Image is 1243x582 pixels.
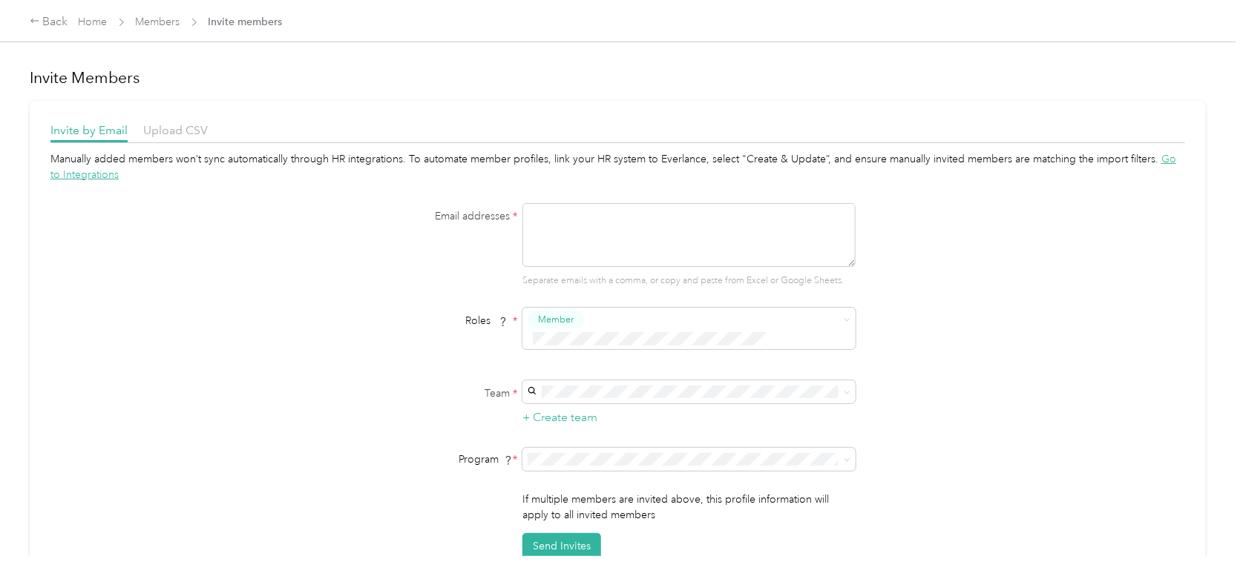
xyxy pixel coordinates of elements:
p: If multiple members are invited above, this profile information will apply to all invited members [522,492,856,523]
p: Separate emails with a comma, or copy and paste from Excel or Google Sheets. [522,274,856,288]
span: Go to Integrations [50,153,1176,181]
button: Send Invites [522,533,601,559]
div: Program [332,452,518,467]
iframe: Everlance-gr Chat Button Frame [1160,499,1243,582]
a: Home [79,16,108,28]
span: Invite members [209,14,283,30]
label: Team [332,386,518,401]
span: Member [538,313,574,326]
h1: Invite Members [30,67,1206,88]
a: Members [136,16,180,28]
div: Back [30,13,68,31]
span: Roles [460,309,513,332]
span: Invite by Email [50,123,128,137]
button: + Create team [522,409,597,427]
button: Member [528,311,584,329]
label: Email addresses [332,208,518,224]
span: Upload CSV [143,123,208,137]
div: Manually added members won’t sync automatically through HR integrations. To automate member profi... [50,151,1185,182]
